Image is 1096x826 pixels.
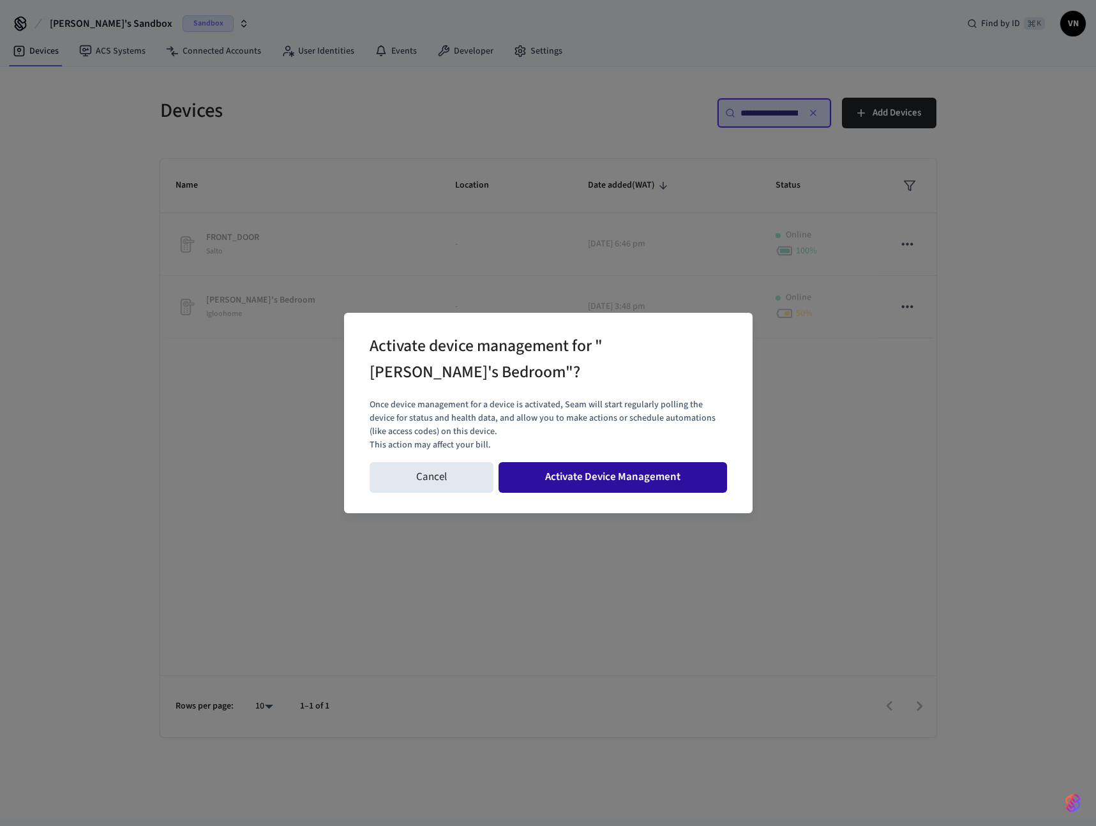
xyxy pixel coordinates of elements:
[499,462,727,493] button: Activate Device Management
[370,462,493,493] button: Cancel
[370,328,691,393] h2: Activate device management for "[PERSON_NAME]'s Bedroom"?
[370,398,727,439] p: Once device management for a device is activated, Seam will start regularly polling the device fo...
[1065,793,1081,813] img: SeamLogoGradient.69752ec5.svg
[370,439,727,452] p: This action may affect your bill.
